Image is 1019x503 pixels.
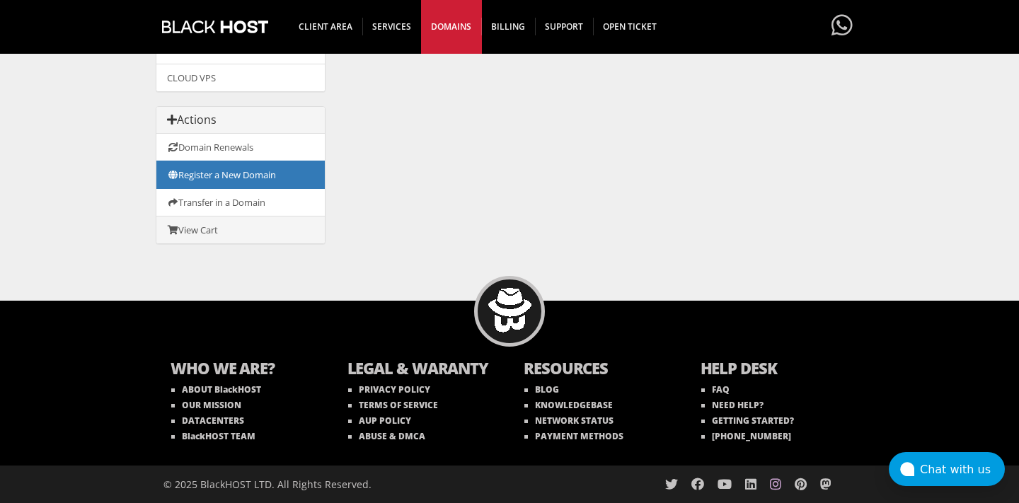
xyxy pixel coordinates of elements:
[421,18,482,35] span: Domains
[362,18,422,35] span: SERVICES
[488,288,532,333] img: BlackHOST mascont, Blacky.
[156,188,325,216] a: Transfer in a Domain
[701,430,791,442] a: [PHONE_NUMBER]
[524,399,613,411] a: KNOWLEDGEBASE
[481,18,536,35] span: Billing
[701,399,764,411] a: NEED HELP?
[593,18,667,35] span: Open Ticket
[289,18,363,35] span: CLIENT AREA
[889,452,1005,486] button: Chat with us
[524,357,672,382] b: RESOURCES
[348,383,430,395] a: PRIVACY POLICY
[171,399,241,411] a: OUR MISSION
[171,415,244,427] a: DATACENTERS
[156,161,325,189] a: Register a New Domain
[171,357,319,382] b: WHO WE ARE?
[348,415,411,427] a: AUP POLICY
[535,18,594,35] span: Support
[156,134,325,161] a: Domain Renewals
[524,430,623,442] a: PAYMENT METHODS
[167,114,314,127] h3: Actions
[701,357,849,382] b: HELP DESK
[524,415,614,427] a: NETWORK STATUS
[348,430,425,442] a: ABUSE & DMCA
[156,216,325,243] a: View Cart
[156,64,325,91] a: CLOUD VPS
[920,463,1005,476] div: Chat with us
[163,466,502,503] div: © 2025 BlackHOST LTD. All Rights Reserved.
[347,357,496,382] b: LEGAL & WARANTY
[701,383,730,395] a: FAQ
[701,415,794,427] a: GETTING STARTED?
[171,383,261,395] a: ABOUT BlackHOST
[524,383,559,395] a: BLOG
[348,399,438,411] a: TERMS OF SERVICE
[171,430,255,442] a: BlackHOST TEAM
